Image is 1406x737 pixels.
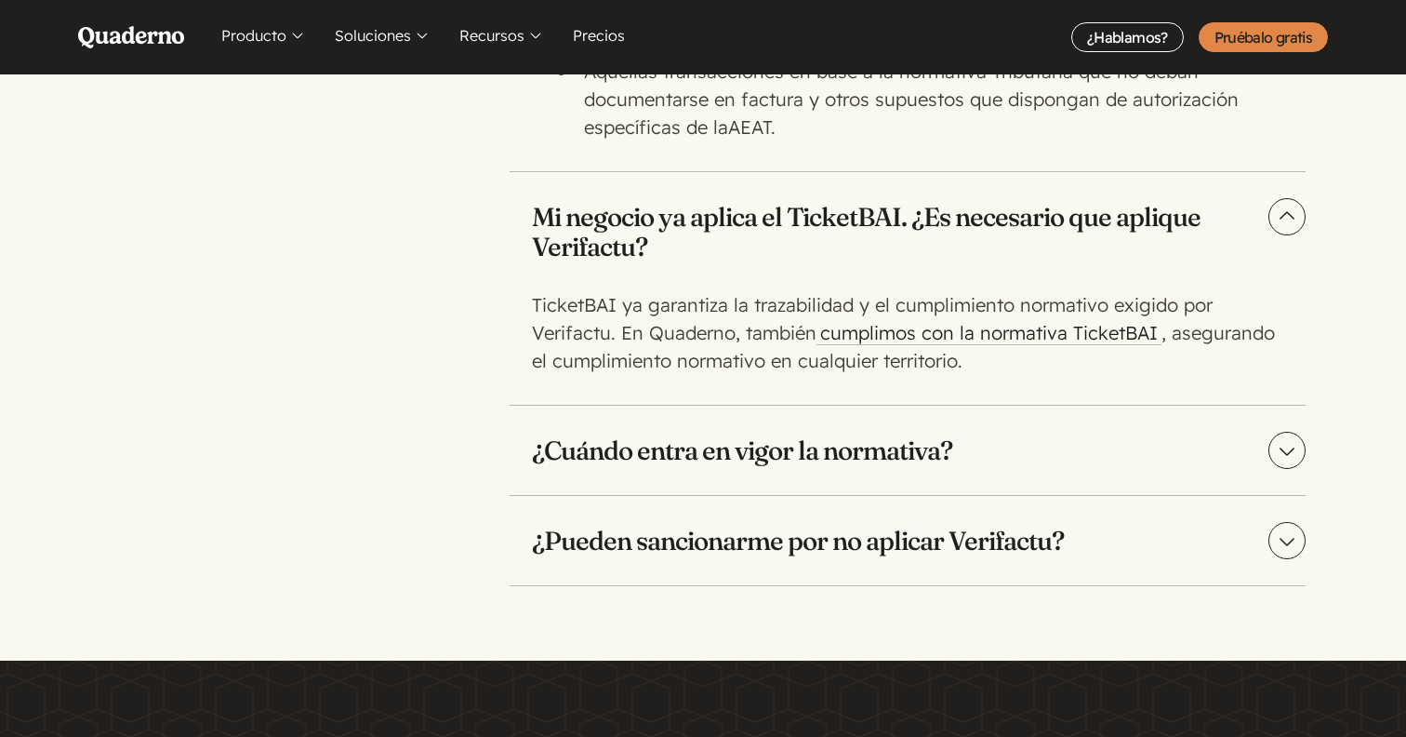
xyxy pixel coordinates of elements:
[816,321,1161,345] a: cumplimos con la normativa TicketBAI
[1199,22,1328,52] a: Pruébalo gratis
[510,172,1306,291] summary: Mi negocio ya aplica el TicketBAI. ¿Es necesario que aplique Verifactu?
[728,115,771,139] abbr: Agencia Estatal de Administración Tributaria
[577,58,1276,141] li: Aquellas transacciones en base a la normativa Tributaria que no deban documentarse en factura y o...
[1071,22,1184,52] a: ¿Hablamos?
[532,291,1276,375] p: TicketBAI ya garantiza la trazabilidad y el cumplimiento normativo exigido por Verifactu. En Quad...
[510,406,1306,495] summary: ¿Cuándo entra en vigor la normativa?
[510,496,1306,585] summary: ¿Pueden sancionarme por no aplicar Verifactu?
